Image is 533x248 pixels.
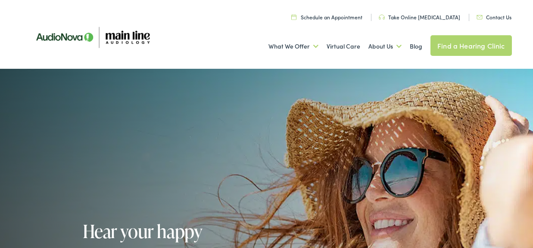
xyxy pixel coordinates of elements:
[291,13,362,21] a: Schedule an Appointment
[368,31,402,62] a: About Us
[291,14,296,20] img: utility icon
[268,31,318,62] a: What We Offer
[477,13,511,21] a: Contact Us
[379,15,385,20] img: utility icon
[83,221,269,241] h1: Hear your happy
[327,31,360,62] a: Virtual Care
[410,31,422,62] a: Blog
[379,13,460,21] a: Take Online [MEDICAL_DATA]
[477,15,483,19] img: utility icon
[430,35,511,56] a: Find a Hearing Clinic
